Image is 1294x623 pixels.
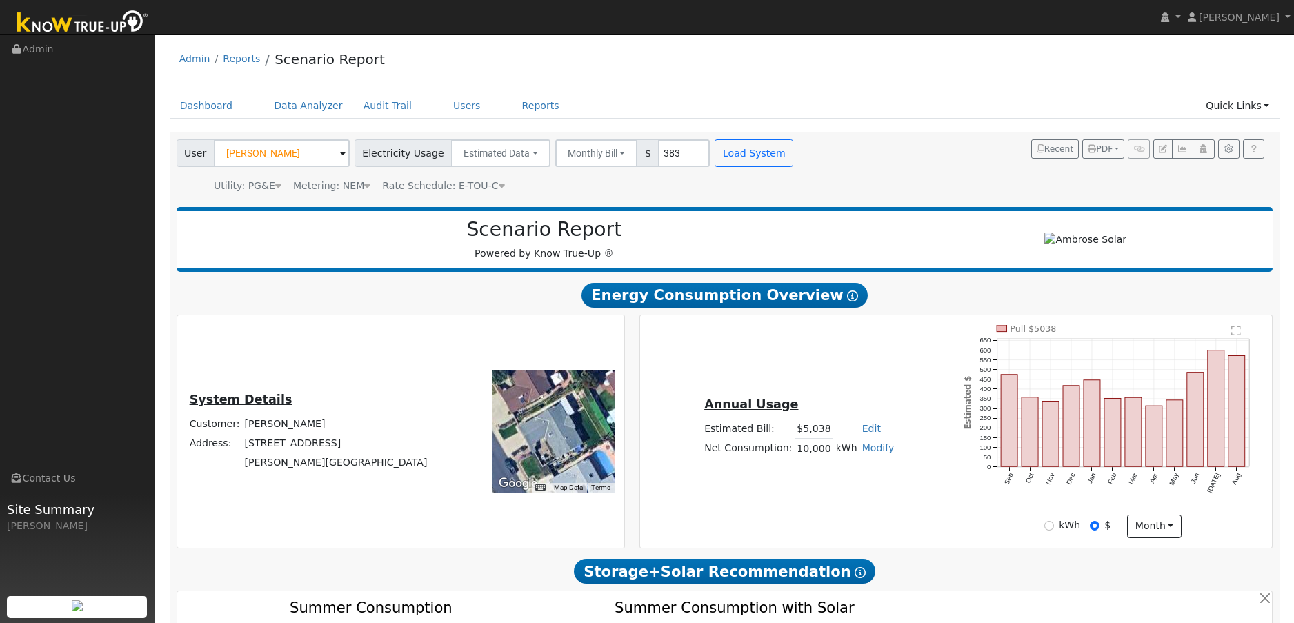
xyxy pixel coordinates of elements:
[1106,472,1118,486] text: Feb
[554,483,583,493] button: Map Data
[1228,356,1245,467] rect: onclick=""
[1153,139,1173,159] button: Edit User
[979,337,991,344] text: 650
[795,419,833,439] td: $5,038
[1127,471,1139,485] text: Mar
[987,463,991,471] text: 0
[979,346,991,354] text: 600
[1059,518,1080,533] label: kWh
[7,519,148,533] div: [PERSON_NAME]
[1125,397,1142,466] rect: onclick=""
[495,475,541,493] a: Open this area in Google Maps (opens a new window)
[1231,325,1241,336] text: 
[702,419,795,439] td: Estimated Bill:
[1206,472,1222,494] text: [DATE]
[1218,139,1240,159] button: Settings
[1022,397,1038,467] rect: onclick=""
[574,559,875,584] span: Storage+Solar Recommendation
[177,139,215,167] span: User
[979,375,991,383] text: 450
[1231,472,1242,486] text: Aug
[1168,472,1180,486] text: May
[1044,472,1055,486] text: Nov
[1002,472,1014,486] text: Sep
[1086,472,1097,485] text: Jan
[190,218,898,241] h2: Scenario Report
[382,180,504,191] span: Alias: None
[715,139,793,167] button: Load System
[183,218,906,261] div: Powered by Know True-Up ®
[451,139,550,167] button: Estimated Data
[1024,472,1035,485] text: Oct
[1208,350,1224,467] rect: onclick=""
[293,179,370,193] div: Metering: NEM
[1104,518,1111,533] label: $
[443,93,491,119] a: Users
[581,283,867,308] span: Energy Consumption Overview
[979,444,991,451] text: 100
[795,439,833,459] td: 10,000
[1090,521,1099,531] input: $
[1166,400,1183,467] rect: onclick=""
[1189,472,1201,485] text: Jun
[1063,386,1079,467] rect: onclick=""
[1195,93,1280,119] a: Quick Links
[1243,139,1264,159] a: Help Link
[591,484,610,491] a: Terms (opens in new tab)
[1031,139,1079,159] button: Recent
[187,434,242,453] td: Address:
[242,434,430,453] td: [STREET_ADDRESS]
[979,356,991,364] text: 550
[495,475,541,493] img: Google
[170,93,243,119] a: Dashboard
[702,439,795,459] td: Net Consumption:
[223,53,260,64] a: Reports
[512,93,570,119] a: Reports
[979,385,991,393] text: 400
[979,415,991,422] text: 250
[290,600,452,617] text: Summer Consumption
[1199,12,1280,23] span: [PERSON_NAME]
[1088,144,1113,154] span: PDF
[1084,380,1100,467] rect: onclick=""
[1193,139,1214,159] button: Login As
[1127,515,1182,538] button: month
[7,500,148,519] span: Site Summary
[637,139,659,167] span: $
[983,453,991,461] text: 50
[1001,375,1017,467] rect: onclick=""
[72,600,83,611] img: retrieve
[214,139,350,167] input: Select a User
[979,395,991,402] text: 350
[1042,402,1059,467] rect: onclick=""
[855,567,866,578] i: Show Help
[962,376,972,430] text: Estimated $
[353,93,422,119] a: Audit Trail
[263,93,353,119] a: Data Analyzer
[179,53,210,64] a: Admin
[1187,373,1204,467] rect: onclick=""
[1148,471,1159,484] text: Apr
[1044,521,1054,531] input: kWh
[979,424,991,432] text: 200
[1064,472,1076,486] text: Dec
[1146,406,1162,466] rect: onclick=""
[979,404,991,412] text: 300
[704,397,798,411] u: Annual Usage
[355,139,452,167] span: Electricity Usage
[1044,233,1126,247] img: Ambrose Solar
[979,366,991,373] text: 500
[242,415,430,434] td: [PERSON_NAME]
[535,483,545,493] button: Keyboard shortcuts
[862,423,881,434] a: Edit
[214,179,281,193] div: Utility: PG&E
[979,434,991,442] text: 150
[1082,139,1124,159] button: PDF
[1172,139,1193,159] button: Multi-Series Graph
[555,139,638,167] button: Monthly Bill
[847,290,858,301] i: Show Help
[242,453,430,473] td: [PERSON_NAME][GEOGRAPHIC_DATA]
[1010,324,1056,334] text: Pull $5038
[187,415,242,434] td: Customer:
[190,393,292,406] u: System Details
